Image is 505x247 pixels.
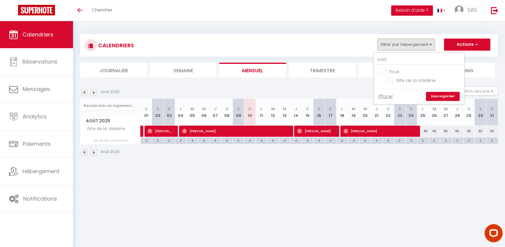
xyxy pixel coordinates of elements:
[289,63,356,77] li: Trimestre
[23,195,57,202] span: Notifications
[244,99,256,126] th: 10
[248,106,251,112] abbr: D
[394,137,405,143] div: 3
[302,99,313,126] th: 15
[81,137,140,144] span: Nb Nuits minimum
[371,99,382,126] th: 21
[336,137,348,143] div: 4
[387,106,390,112] abbr: V
[295,106,297,112] abbr: J
[182,125,289,137] span: [PERSON_NAME]
[23,140,51,148] span: Paiements
[157,106,159,112] abbr: S
[377,39,435,51] button: Filtrer par hébergement
[256,99,267,126] th: 11
[364,106,367,112] abbr: M
[267,99,278,126] th: 12
[475,99,486,126] th: 30
[348,99,359,126] th: 19
[219,63,286,77] li: Mensuel
[491,7,498,14] img: logout
[214,106,217,112] abbr: J
[187,137,198,143] div: 4
[371,137,382,143] div: 4
[453,86,498,95] button: Gestion des prix
[152,99,163,126] th: 02
[221,137,233,143] div: 4
[406,137,417,143] div: 3
[422,106,424,112] abbr: L
[417,137,428,143] div: 3
[467,6,477,14] span: SAS
[198,137,209,143] div: 4
[84,100,137,111] input: Rechercher un logement...
[452,137,463,143] div: 3
[175,137,186,143] div: 4
[348,137,359,143] div: 4
[244,137,255,143] div: 4
[163,99,175,126] th: 03
[290,99,302,126] th: 14
[202,106,205,112] abbr: M
[256,137,267,143] div: 4
[428,126,440,137] div: 95
[391,5,433,16] button: Besoin d'aide ?
[180,106,182,112] abbr: L
[233,99,244,126] th: 09
[226,106,228,112] abbr: V
[190,106,194,112] abbr: M
[187,99,198,126] th: 05
[406,99,417,126] th: 24
[452,126,463,137] div: 95
[141,137,152,143] div: 2
[382,99,394,126] th: 22
[475,137,486,143] div: 3
[329,106,332,112] abbr: D
[486,126,498,137] div: 95
[352,106,355,112] abbr: M
[210,137,221,143] div: 4
[233,137,244,143] div: 4
[467,106,470,112] abbr: V
[444,106,448,112] abbr: M
[279,99,290,126] th: 13
[374,54,464,65] input: Rechercher un logement...
[359,63,425,77] li: Tâches
[302,137,313,143] div: 4
[440,126,452,137] div: 95
[475,126,486,137] div: 95
[150,63,217,77] li: Semaine
[145,106,148,112] abbr: V
[341,106,343,112] abbr: L
[456,106,458,112] abbr: J
[291,137,302,143] div: 4
[444,39,490,51] button: Actions
[379,93,393,100] a: Effacer
[175,99,187,126] th: 04
[336,99,348,126] th: 18
[279,137,290,143] div: 4
[306,106,309,112] abbr: V
[343,125,416,137] span: [PERSON_NAME]
[486,137,498,143] div: 3
[97,39,134,52] h3: CALENDRIERS
[491,106,494,112] abbr: D
[221,99,233,126] th: 08
[23,85,50,93] span: Messages
[101,89,120,95] p: Août 2025
[271,106,275,112] abbr: M
[325,137,336,143] div: 4
[440,137,451,143] div: 3
[376,106,378,112] abbr: J
[23,58,57,65] span: Réservations
[410,106,413,112] abbr: D
[260,106,262,112] abbr: L
[313,137,324,143] div: 4
[429,137,440,143] div: 3
[198,99,209,126] th: 06
[283,106,286,112] abbr: M
[452,99,463,126] th: 28
[148,125,174,137] span: [PERSON_NAME]
[417,99,428,126] th: 25
[417,126,428,137] div: 95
